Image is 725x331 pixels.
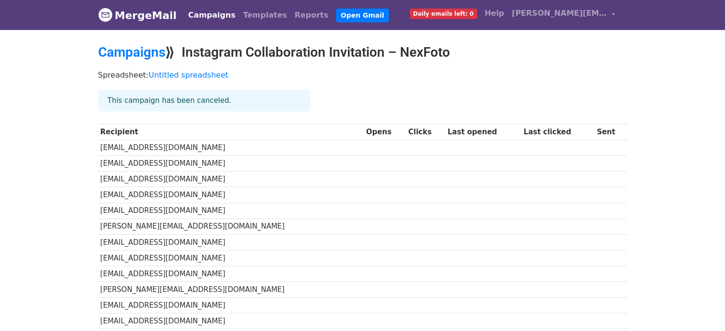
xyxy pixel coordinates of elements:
td: [EMAIL_ADDRESS][DOMAIN_NAME] [98,298,364,313]
td: [PERSON_NAME][EMAIL_ADDRESS][DOMAIN_NAME] [98,219,364,234]
span: [PERSON_NAME][EMAIL_ADDRESS][DOMAIN_NAME] [512,8,607,19]
th: Opens [364,124,406,140]
th: Last opened [445,124,521,140]
th: Recipient [98,124,364,140]
td: [EMAIL_ADDRESS][DOMAIN_NAME] [98,187,364,203]
th: Sent [594,124,627,140]
div: This campaign has been canceled. [98,90,310,112]
td: [EMAIL_ADDRESS][DOMAIN_NAME] [98,140,364,156]
a: [PERSON_NAME][EMAIL_ADDRESS][DOMAIN_NAME] [508,4,620,26]
a: Open Gmail [336,9,389,22]
a: Help [481,4,508,23]
th: Last clicked [521,124,595,140]
td: [EMAIL_ADDRESS][DOMAIN_NAME] [98,156,364,171]
a: Campaigns [98,44,165,60]
th: Clicks [406,124,446,140]
td: [PERSON_NAME][EMAIL_ADDRESS][DOMAIN_NAME] [98,282,364,298]
td: [EMAIL_ADDRESS][DOMAIN_NAME] [98,250,364,266]
td: [EMAIL_ADDRESS][DOMAIN_NAME] [98,234,364,250]
td: [EMAIL_ADDRESS][DOMAIN_NAME] [98,203,364,219]
a: Daily emails left: 0 [406,4,481,23]
a: Campaigns [184,6,239,25]
a: Templates [239,6,291,25]
h2: ⟫ Instagram Collaboration Invitation – NexFoto [98,44,627,60]
span: Daily emails left: 0 [410,9,477,19]
td: [EMAIL_ADDRESS][DOMAIN_NAME] [98,171,364,187]
td: [EMAIL_ADDRESS][DOMAIN_NAME] [98,313,364,329]
a: Untitled spreadsheet [149,70,228,80]
p: Spreadsheet: [98,70,627,80]
a: MergeMail [98,5,177,25]
td: [EMAIL_ADDRESS][DOMAIN_NAME] [98,266,364,281]
img: MergeMail logo [98,8,112,22]
a: Reports [291,6,332,25]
